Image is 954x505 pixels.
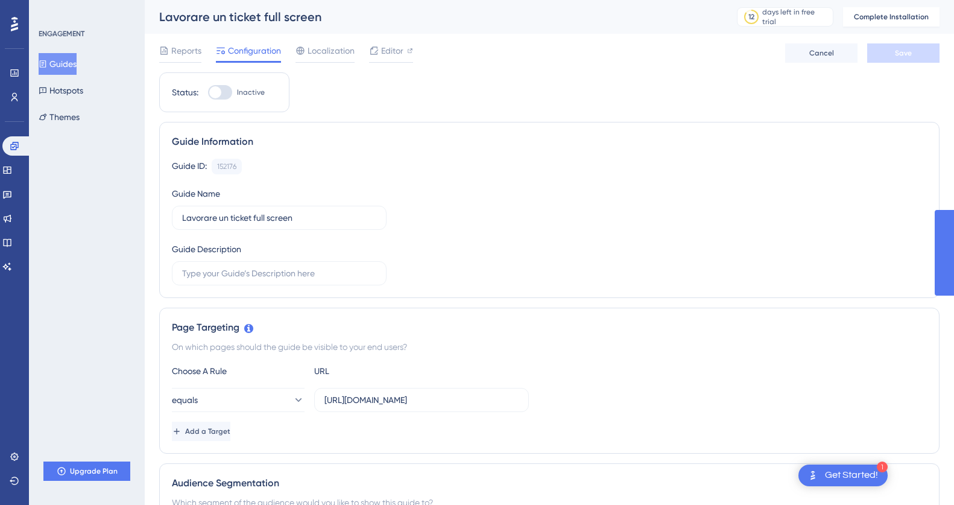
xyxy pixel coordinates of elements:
[159,8,707,25] div: Lavorare un ticket full screen
[785,43,858,63] button: Cancel
[843,7,940,27] button: Complete Installation
[806,468,820,483] img: launcher-image-alternative-text
[43,462,130,481] button: Upgrade Plan
[217,162,236,171] div: 152176
[798,465,888,486] div: Open Get Started! checklist, remaining modules: 1
[182,267,376,280] input: Type your Guide’s Description here
[172,135,927,149] div: Guide Information
[825,469,878,482] div: Get Started!
[39,29,84,39] div: ENGAGEMENT
[172,186,220,201] div: Guide Name
[381,43,403,58] span: Editor
[39,106,80,128] button: Themes
[182,211,376,224] input: Type your Guide’s Name here
[39,53,77,75] button: Guides
[308,43,355,58] span: Localization
[867,43,940,63] button: Save
[172,393,198,407] span: equals
[171,43,201,58] span: Reports
[748,12,754,22] div: 12
[172,388,305,412] button: equals
[877,462,888,472] div: 1
[172,242,241,256] div: Guide Description
[762,7,829,27] div: days left in free trial
[314,364,447,378] div: URL
[185,427,230,436] span: Add a Target
[39,80,83,101] button: Hotspots
[809,48,834,58] span: Cancel
[172,159,207,174] div: Guide ID:
[172,422,230,441] button: Add a Target
[172,85,198,100] div: Status:
[895,48,912,58] span: Save
[228,43,281,58] span: Configuration
[324,393,519,407] input: yourwebsite.com/path
[237,87,265,97] span: Inactive
[172,340,927,354] div: On which pages should the guide be visible to your end users?
[172,476,927,491] div: Audience Segmentation
[172,320,927,335] div: Page Targeting
[854,12,929,22] span: Complete Installation
[903,457,940,494] iframe: UserGuiding AI Assistant Launcher
[70,466,118,476] span: Upgrade Plan
[172,364,305,378] div: Choose A Rule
